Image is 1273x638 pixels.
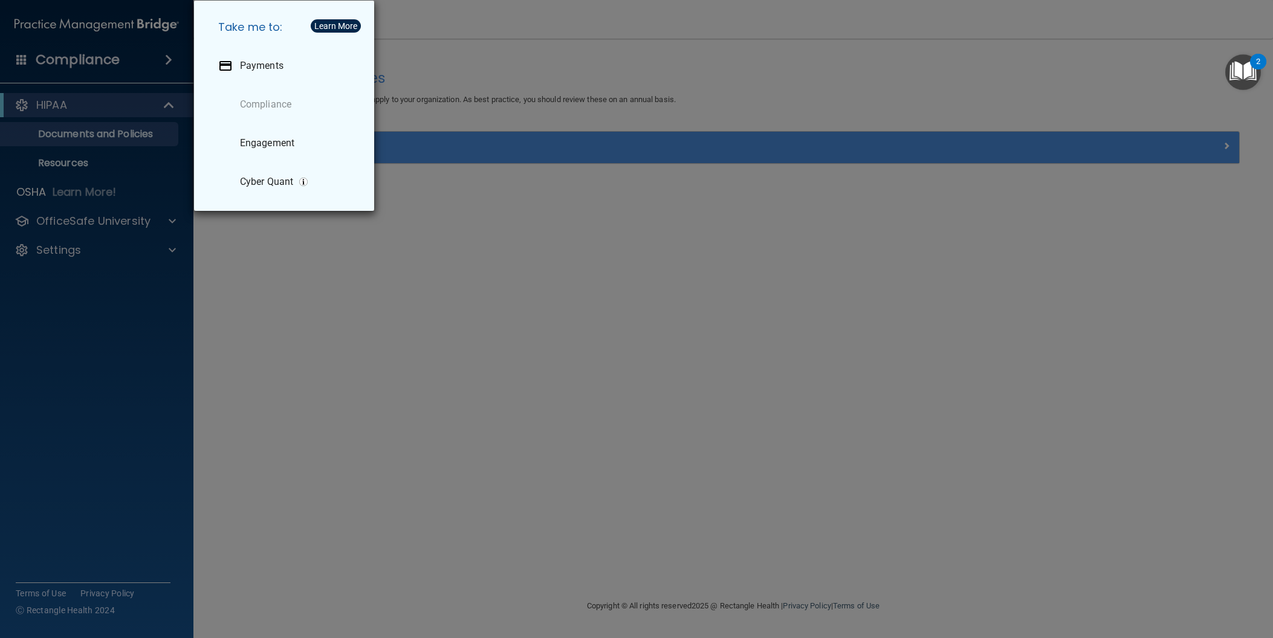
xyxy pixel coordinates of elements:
div: 2 [1256,62,1260,77]
p: Engagement [240,137,294,149]
a: Cyber Quant [209,165,364,199]
p: Cyber Quant [240,176,293,188]
h5: Take me to: [209,10,364,44]
div: Learn More [314,22,357,30]
button: Learn More [311,19,361,33]
iframe: Drift Widget Chat Controller [1064,552,1258,601]
button: Open Resource Center, 2 new notifications [1225,54,1261,90]
a: Compliance [209,88,364,121]
p: Payments [240,60,283,72]
a: Payments [209,49,364,83]
a: Engagement [209,126,364,160]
